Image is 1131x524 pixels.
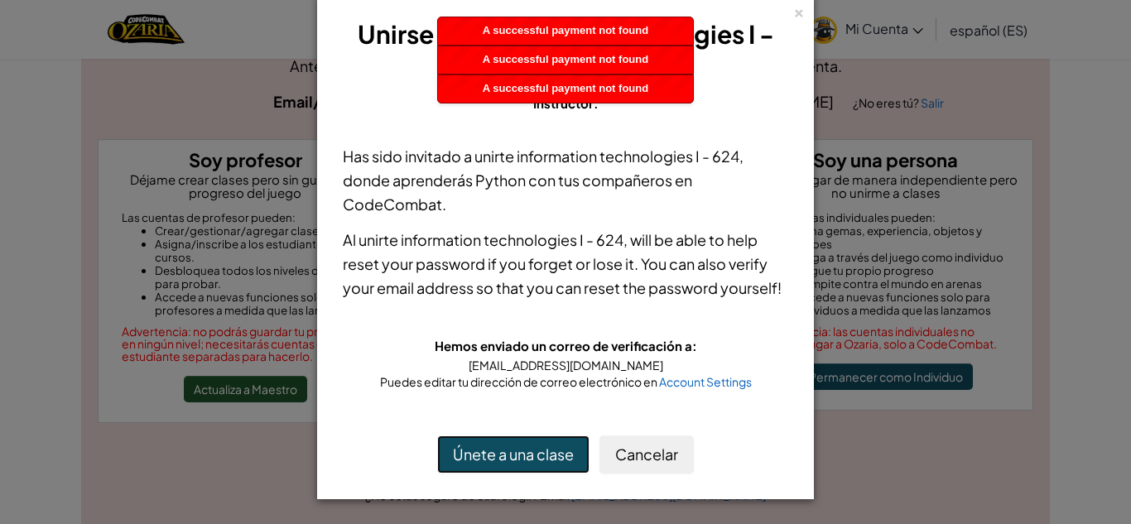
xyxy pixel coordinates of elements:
[435,338,697,353] span: Hemos enviado un correo de verificación a:
[599,435,694,474] button: Cancelar
[483,82,648,94] span: A successful payment not found
[517,147,739,166] span: information technologies I - 624
[483,53,648,65] span: A successful payment not found
[623,230,630,249] span: ,
[793,2,805,19] div: ×
[380,374,659,389] span: Puedes editar tu dirección de correo electrónico en
[659,374,752,389] a: Account Settings
[343,230,782,297] span: will be able to help reset your password if you forget or lose it. You can also verify your email...
[343,357,788,373] div: [EMAIL_ADDRESS][DOMAIN_NAME]
[401,230,623,249] span: information technologies I - 624
[343,230,401,249] span: Al unirte
[483,24,648,36] span: A successful payment not found
[358,18,434,50] span: Unirse
[343,147,517,166] span: Has sido invitado a unirte
[475,171,526,190] span: Python
[437,435,590,474] button: Únete a una clase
